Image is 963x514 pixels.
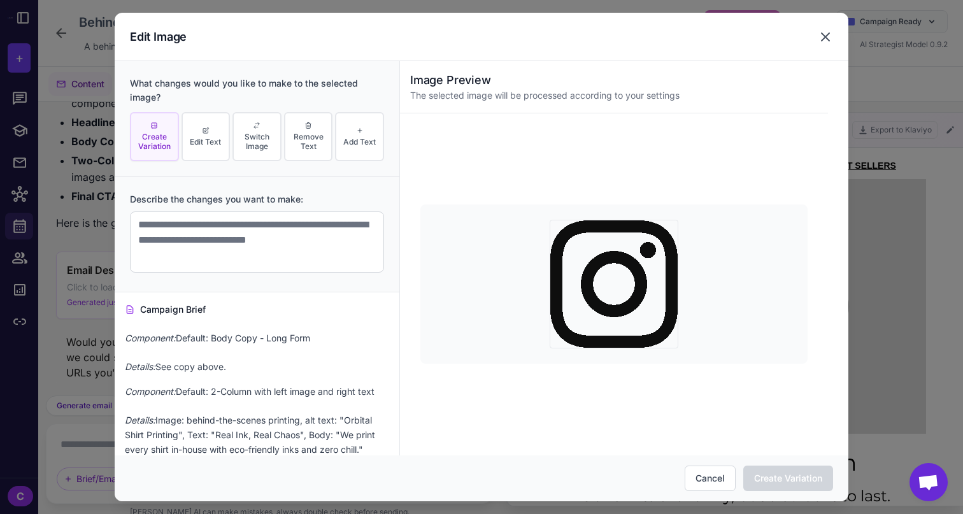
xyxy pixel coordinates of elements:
em: Component: [125,386,176,397]
span: Create Variation [134,132,175,151]
button: Edit Text [182,112,231,161]
span: Remove Text [288,132,329,151]
h4: Campaign Brief [125,303,389,317]
button: Add Text [335,112,384,161]
label: Describe the changes you want to make: [130,192,384,206]
button: Create Variation [743,466,833,491]
div: What changes would you like to make to the selected image? [130,76,384,104]
button: Cancel [685,466,736,491]
div: Our shirts are funny, but also built to last. [17,332,399,355]
a: COLLECTIONS [176,8,239,18]
button: Create Variation [130,112,179,161]
div: Not Just a Pretty Pun [17,294,399,325]
span: Edit Text [190,137,221,146]
a: BEST SELLERS [301,8,369,18]
div: Open chat [909,463,948,501]
button: Remove Text [284,112,333,161]
img: Behind the scenes at Orbital Clothing [17,26,399,281]
img: Instagram logo [550,220,678,348]
em: Details: [125,361,155,372]
button: Switch Image [232,112,282,161]
span: Switch Image [236,132,278,151]
span: Add Text [343,137,376,146]
p: Default: Body Copy - Long Form See copy above. [125,331,389,375]
em: Details: [125,415,155,425]
a: SHOP [68,8,93,18]
em: Component: [125,332,176,343]
p: Default: 2-Column with left image and right text Image: behind-the-scenes printing, alt text: "Or... [125,385,389,457]
p: The selected image will be processed according to your settings [410,89,818,103]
